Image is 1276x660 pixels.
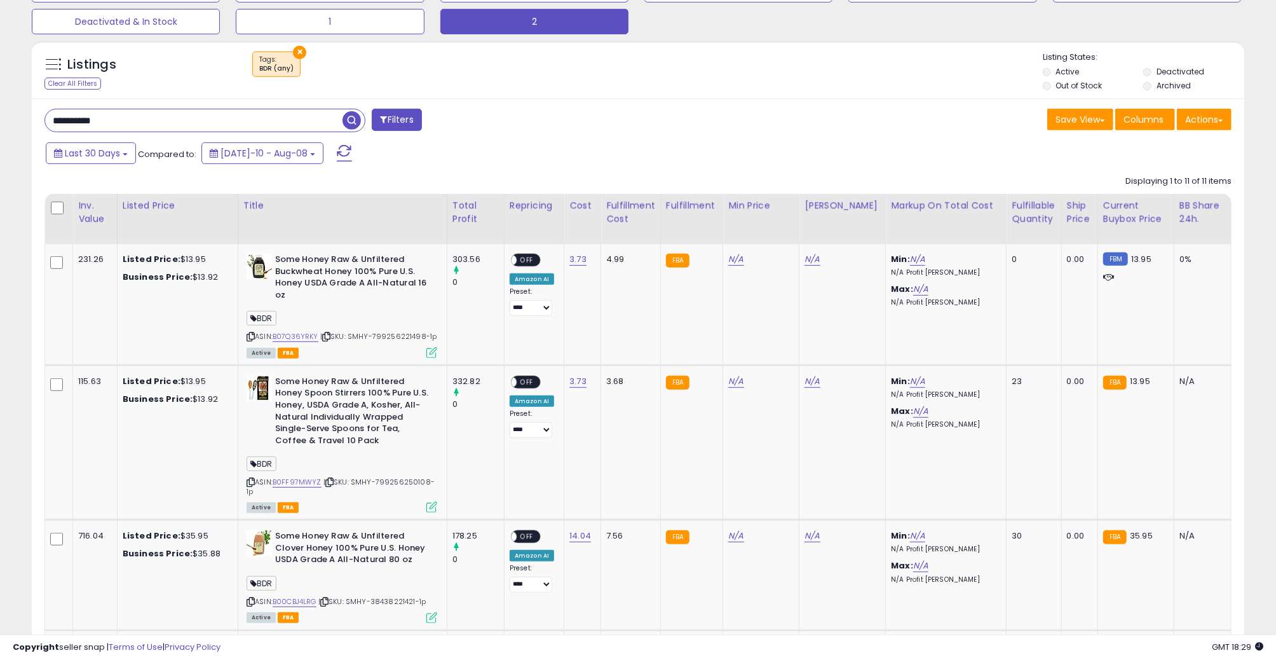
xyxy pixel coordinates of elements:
[728,253,743,266] a: N/A
[278,348,299,359] span: FBA
[891,405,913,417] b: Max:
[891,545,996,554] p: N/A Profit [PERSON_NAME]
[1115,109,1175,130] button: Columns
[123,272,228,283] div: $13.92
[123,254,228,265] div: $13.95
[13,641,59,653] strong: Copyright
[804,253,820,266] a: N/A
[273,331,318,342] a: B07Q36YRKY
[123,253,180,265] b: Listed Price:
[247,477,435,496] span: | SKU: SMHY-799256250108-1p
[247,530,272,556] img: 41kJXQc+7EL._SL40_.jpg
[138,148,196,160] span: Compared to:
[517,255,537,266] span: OFF
[78,199,112,226] div: Inv. value
[247,530,437,621] div: ASIN:
[452,399,504,410] div: 0
[243,199,442,212] div: Title
[891,375,910,387] b: Min:
[247,376,437,511] div: ASIN:
[247,457,276,471] span: BDR
[247,348,276,359] span: All listings currently available for purchase on Amazon
[891,390,996,399] p: N/A Profit [PERSON_NAME]
[123,530,180,542] b: Listed Price:
[123,376,228,387] div: $13.95
[666,199,717,212] div: Fulfillment
[452,376,504,387] div: 332.82
[510,409,554,437] div: Preset:
[569,375,587,388] a: 3.73
[123,547,193,560] b: Business Price:
[1103,252,1128,266] small: FBM
[1179,199,1226,226] div: BB Share 24h.
[666,530,689,544] small: FBA
[1177,109,1232,130] button: Actions
[1012,530,1051,542] div: 30
[728,375,743,388] a: N/A
[201,142,323,164] button: [DATE]-10 - Aug-08
[247,376,272,401] img: 410zKQB6BwL._SL40_.jpg
[123,394,228,405] div: $13.92
[569,253,587,266] a: 3.73
[13,642,221,654] div: seller snap | |
[123,375,180,387] b: Listed Price:
[273,477,322,488] a: B0FF97MWYZ
[606,199,655,226] div: Fulfillment Cost
[32,9,220,34] button: Deactivated & In Stock
[440,9,628,34] button: 2
[1012,254,1051,265] div: 0
[606,530,651,542] div: 7.56
[78,530,107,542] div: 716.04
[1067,254,1088,265] div: 0.00
[891,420,996,429] p: N/A Profit [PERSON_NAME]
[247,612,276,623] span: All listings currently available for purchase on Amazon
[320,331,437,341] span: | SKU: SMHY-799256221498-1p
[910,530,925,542] a: N/A
[1043,52,1244,64] p: Listing States:
[1067,376,1088,387] div: 0.00
[510,199,559,212] div: Repricing
[1103,530,1127,544] small: FBA
[804,375,820,388] a: N/A
[1212,641,1263,653] span: 2025-09-8 18:29 GMT
[1179,254,1221,265] div: 0%
[259,55,294,74] span: Tags :
[123,199,233,212] div: Listed Price
[1067,530,1088,542] div: 0.00
[666,254,689,268] small: FBA
[1123,113,1164,126] span: Columns
[510,287,554,315] div: Preset:
[569,530,591,542] a: 14.04
[910,375,925,388] a: N/A
[913,560,928,572] a: N/A
[1067,199,1092,226] div: Ship Price
[804,199,880,212] div: [PERSON_NAME]
[1157,80,1191,91] label: Archived
[259,64,294,73] div: BDR (any)
[452,530,504,542] div: 178.25
[510,273,554,285] div: Amazon AI
[236,9,424,34] button: 1
[891,530,910,542] b: Min:
[247,254,437,357] div: ASIN:
[891,268,996,277] p: N/A Profit [PERSON_NAME]
[1125,175,1232,188] div: Displaying 1 to 11 of 11 items
[123,548,228,560] div: $35.88
[165,641,221,653] a: Privacy Policy
[1012,199,1055,226] div: Fulfillable Quantity
[278,502,299,513] span: FBA
[891,560,913,572] b: Max:
[517,532,537,542] span: OFF
[1055,66,1079,77] label: Active
[510,550,554,561] div: Amazon AI
[65,147,120,160] span: Last 30 Days
[247,576,276,591] span: BDR
[452,254,504,265] div: 303.56
[891,283,913,295] b: Max:
[913,283,928,296] a: N/A
[44,78,101,90] div: Clear All Filters
[275,530,430,569] b: Some Honey Raw & Unfiltered Clover Honey 100% Pure U.S. Honey USDA Grade A All-Natural 80 oz
[293,46,306,59] button: ×
[278,612,299,623] span: FBA
[606,254,651,265] div: 4.99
